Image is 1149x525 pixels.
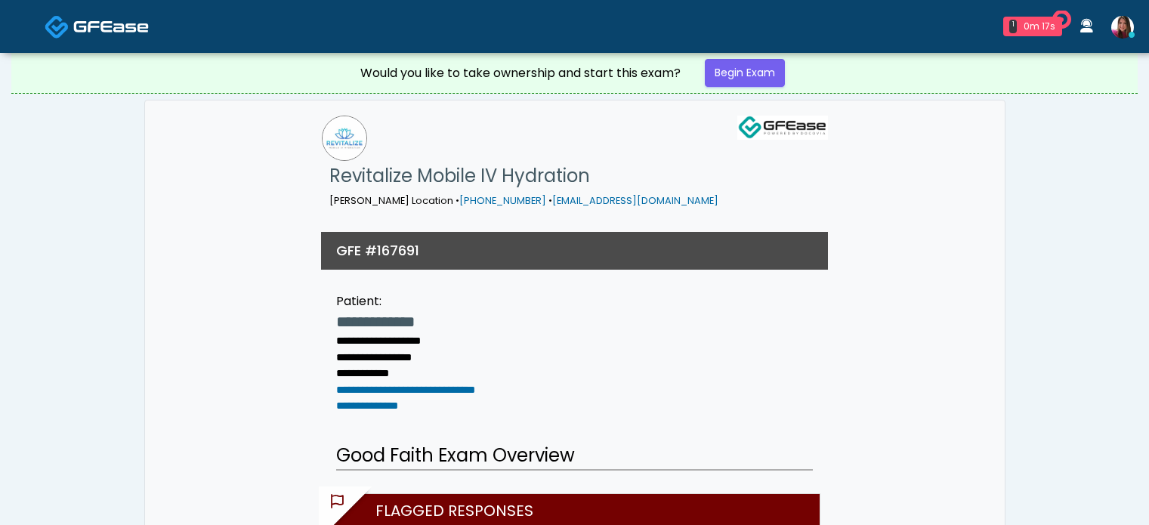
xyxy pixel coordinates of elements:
[73,19,149,34] img: Docovia
[705,59,785,87] a: Begin Exam
[1023,20,1056,33] div: 0m 17s
[548,194,552,207] span: •
[737,116,828,140] img: GFEase Logo
[1009,20,1017,33] div: 1
[45,2,149,51] a: Docovia
[336,292,475,310] div: Patient:
[360,64,681,82] div: Would you like to take ownership and start this exam?
[322,116,367,161] img: Revitalize Mobile IV Hydration
[1111,16,1134,39] img: Megan McComy
[994,11,1071,42] a: 1 0m 17s
[329,194,718,207] small: [PERSON_NAME] Location
[552,194,718,207] a: [EMAIL_ADDRESS][DOMAIN_NAME]
[459,194,546,207] a: [PHONE_NUMBER]
[338,494,820,525] h2: Flagged Responses
[45,14,69,39] img: Docovia
[336,442,813,471] h2: Good Faith Exam Overview
[336,241,419,260] h3: GFE #167691
[329,161,718,191] h1: Revitalize Mobile IV Hydration
[456,194,459,207] span: •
